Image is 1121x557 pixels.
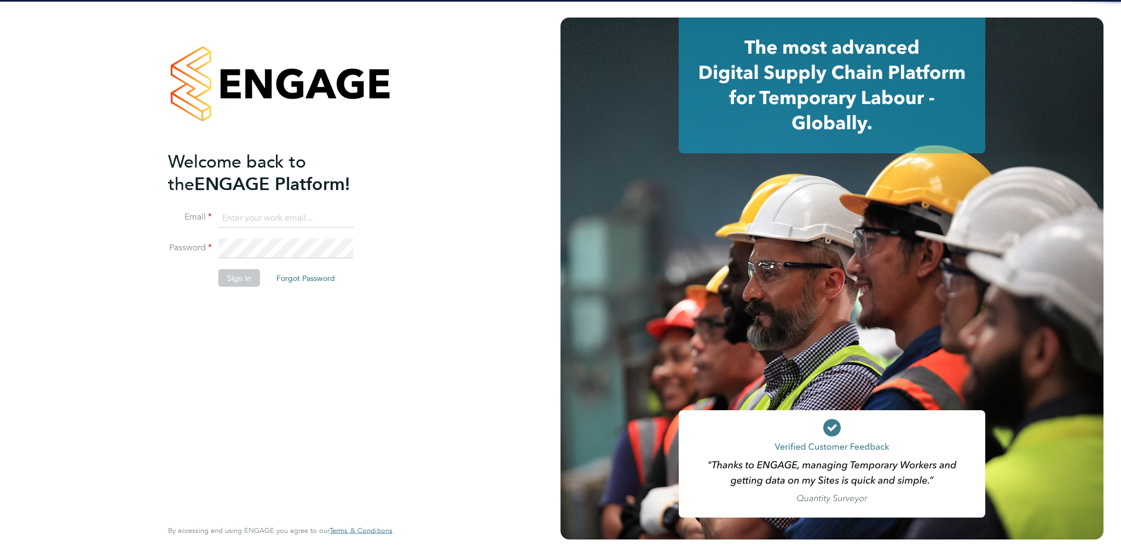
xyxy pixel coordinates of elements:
[268,269,344,287] button: Forgot Password
[168,526,392,535] span: By accessing and using ENGAGE you agree to our
[218,269,260,287] button: Sign In
[168,151,306,194] span: Welcome back to the
[330,526,392,535] a: Terms & Conditions
[218,208,354,228] input: Enter your work email...
[168,242,212,254] label: Password
[168,150,382,195] h2: ENGAGE Platform!
[168,211,212,223] label: Email
[330,526,392,535] span: Terms & Conditions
